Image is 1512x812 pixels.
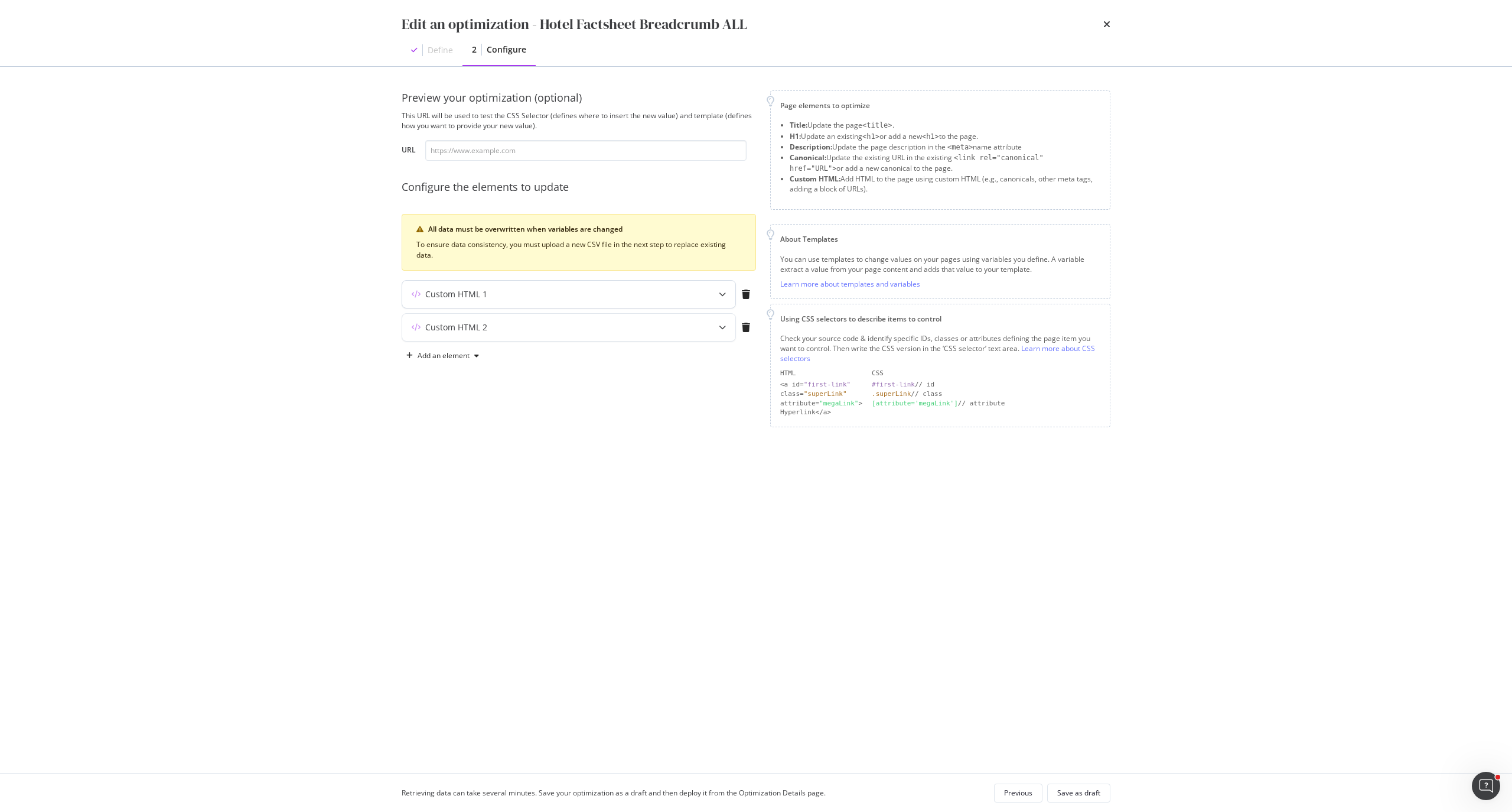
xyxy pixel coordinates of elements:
div: Check your source code & identify specific IDs, classes or attributes defining the page item you ... [780,333,1100,363]
div: This URL will be used to test the CSS Selector (defines where to insert the new value) and templa... [402,111,756,131]
div: Edit an optimization - Hotel Factsheet Breadcrumb ALL [402,14,747,34]
div: Configure the elements to update [402,180,756,195]
button: Add an element [402,346,484,365]
span: <meta> [947,143,973,151]
div: Add an element [418,352,470,359]
li: Update the existing URL in the existing or add a new canonical to the page. [790,152,1100,174]
div: class= [780,389,862,399]
span: <h1> [922,132,939,141]
div: HTML [780,369,862,378]
div: warning banner [402,214,756,271]
iframe: Intercom live chat [1472,772,1500,800]
li: Add HTML to the page using custom HTML (e.g., canonicals, other meta tags, adding a block of URLs). [790,174,1100,194]
strong: Canonical: [790,152,826,163]
strong: Custom HTML: [790,174,840,184]
div: Retrieving data can take several minutes. Save your optimization as a draft and then deploy it fr... [402,788,826,798]
strong: Title: [790,120,807,130]
span: <link rel="canonical" href="URL"> [790,154,1044,173]
div: // class [872,389,1100,399]
div: // attribute [872,399,1100,408]
div: "first-link" [804,381,850,388]
div: Configure [487,44,526,56]
div: Preview your optimization (optional) [402,90,756,106]
a: Learn more about templates and variables [780,279,920,289]
span: <h1> [862,132,879,141]
div: Save as draft [1057,788,1100,798]
div: <a id= [780,380,862,389]
div: [attribute='megaLink'] [872,399,958,407]
div: Custom HTML 1 [425,288,487,300]
span: <title> [862,121,892,129]
div: #first-link [872,381,915,388]
div: All data must be overwritten when variables are changed [428,224,741,235]
button: Previous [994,784,1042,803]
div: Using CSS selectors to describe items to control [780,314,1100,324]
div: CSS [872,369,1100,378]
button: Save as draft [1047,784,1110,803]
div: Hyperlink</a> [780,408,862,417]
a: Learn more about CSS selectors [780,343,1095,363]
li: Update the page description in the name attribute [790,142,1100,152]
div: To ensure data consistency, you must upload a new CSV file in the next step to replace existing d... [416,239,741,261]
div: // id [872,380,1100,389]
div: Custom HTML 2 [425,321,487,333]
div: .superLink [872,390,911,398]
div: attribute= > [780,399,862,408]
strong: Description: [790,142,832,152]
strong: H1: [790,131,801,141]
div: Previous [1004,788,1032,798]
div: You can use templates to change values on your pages using variables you define. A variable extra... [780,254,1100,274]
div: Page elements to optimize [780,100,1100,111]
div: 2 [472,44,477,56]
input: https://www.example.com [425,140,747,161]
li: Update the page . [790,120,1100,131]
div: "megaLink" [819,399,858,407]
div: Define [428,44,453,56]
div: times [1103,14,1110,34]
li: Update an existing or add a new to the page. [790,131,1100,142]
label: URL [402,145,416,158]
div: About Templates [780,234,1100,244]
div: "superLink" [804,390,847,398]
